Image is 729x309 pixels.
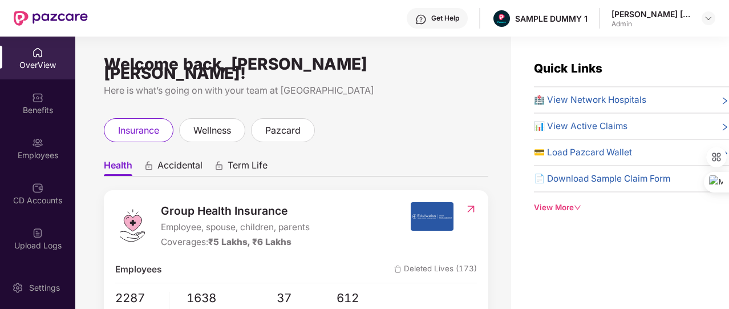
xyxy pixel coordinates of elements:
img: logo [115,208,149,243]
span: 💳 Load Pazcard Wallet [534,146,632,159]
div: Settings [26,282,63,294]
img: svg+xml;base64,PHN2ZyBpZD0iQmVuZWZpdHMiIHhtbG5zPSJodHRwOi8vd3d3LnczLm9yZy8yMDAwL3N2ZyIgd2lkdGg9Ij... [32,92,43,103]
div: Get Help [431,14,459,23]
span: 1638 [187,289,277,308]
img: svg+xml;base64,PHN2ZyBpZD0iRHJvcGRvd24tMzJ4MzIiIHhtbG5zPSJodHRwOi8vd3d3LnczLm9yZy8yMDAwL3N2ZyIgd2... [704,14,713,23]
span: wellness [193,123,231,138]
span: Employees [115,263,161,276]
img: deleteIcon [394,266,402,273]
div: Coverages: [161,235,310,249]
div: View More [534,202,729,214]
img: svg+xml;base64,PHN2ZyBpZD0iRW1wbG95ZWVzIiB4bWxucz0iaHR0cDovL3d3dy53My5vcmcvMjAwMC9zdmciIHdpZHRoPS... [32,137,43,149]
div: animation [144,160,154,171]
span: ₹5 Lakhs, ₹6 Lakhs [208,236,291,247]
span: 2287 [115,289,160,308]
img: svg+xml;base64,PHN2ZyBpZD0iSGVscC0zMngzMiIgeG1sbnM9Imh0dHA6Ly93d3cudzMub3JnLzIwMDAvc3ZnIiB3aWR0aD... [415,14,427,25]
span: Group Health Insurance [161,202,310,219]
span: pazcard [265,123,301,138]
img: insurerIcon [411,202,453,231]
span: right [720,95,729,107]
span: Health [104,159,132,176]
div: [PERSON_NAME] [PERSON_NAME] [611,9,691,19]
img: New Pazcare Logo [14,11,88,26]
span: Employee, spouse, children, parents [161,220,310,234]
span: 📄 Download Sample Claim Form [534,172,670,186]
div: Welcome back, [PERSON_NAME] [PERSON_NAME]! [104,59,488,78]
span: Term Life [228,159,268,176]
img: svg+xml;base64,PHN2ZyBpZD0iSG9tZSIgeG1sbnM9Imh0dHA6Ly93d3cudzMub3JnLzIwMDAvc3ZnIiB3aWR0aD0iMjAiIG... [32,47,43,58]
img: RedirectIcon [465,203,477,215]
span: down [574,204,581,211]
div: Here is what’s going on with your team at [GEOGRAPHIC_DATA] [104,83,488,98]
span: 📊 View Active Claims [534,119,627,133]
span: insurance [118,123,159,138]
span: Quick Links [534,61,602,75]
span: 🏥 View Network Hospitals [534,93,646,107]
div: animation [214,160,224,171]
span: Deleted Lives (173) [394,263,477,276]
span: 37 [277,289,337,308]
div: Admin [611,19,691,29]
div: SAMPLE DUMMY 1 [515,13,588,24]
img: Pazcare_Alternative_logo-01-01.png [493,10,510,27]
span: 612 [337,289,397,308]
img: svg+xml;base64,PHN2ZyBpZD0iVXBsb2FkX0xvZ3MiIGRhdGEtbmFtZT0iVXBsb2FkIExvZ3MiIHhtbG5zPSJodHRwOi8vd3... [32,227,43,239]
img: svg+xml;base64,PHN2ZyBpZD0iQ0RfQWNjb3VudHMiIGRhdGEtbmFtZT0iQ0QgQWNjb3VudHMiIHhtbG5zPSJodHRwOi8vd3... [32,182,43,194]
img: svg+xml;base64,PHN2ZyBpZD0iU2V0dGluZy0yMHgyMCIgeG1sbnM9Imh0dHA6Ly93d3cudzMub3JnLzIwMDAvc3ZnIiB3aW... [12,282,23,294]
span: Accidental [157,159,202,176]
